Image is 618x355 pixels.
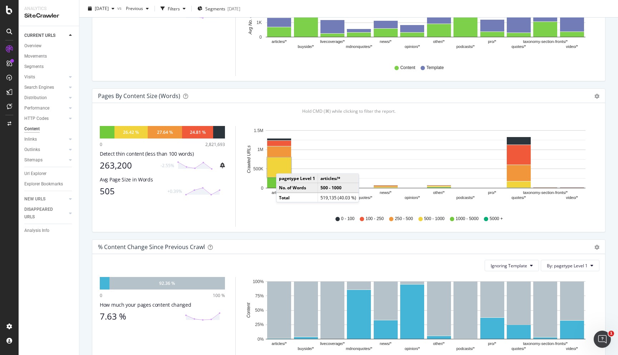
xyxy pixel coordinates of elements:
text: other/* [433,191,445,195]
span: 0 - 100 [341,216,354,222]
td: 519,135 (40.03 %) [318,193,359,202]
div: Url Explorer [24,170,46,177]
div: Explorer Bookmarks [24,180,63,188]
a: Distribution [24,94,67,102]
a: NEW URLS [24,195,67,203]
div: Filters [168,5,180,11]
text: mdnonquotes/* [346,347,373,351]
svg: A chart. [244,126,599,209]
text: taxonomy-section-fronts/* [523,40,568,44]
text: quotes/* [511,45,526,49]
text: 1.5M [254,128,264,133]
div: CURRENT URLS [24,32,55,39]
text: 0% [257,337,264,342]
span: By: pagetype Level 1 [547,263,588,269]
div: Inlinks [24,136,37,143]
a: Analysis Info [24,227,74,234]
span: 100 - 250 [366,216,384,222]
div: [DATE] [227,5,240,11]
div: DISAPPEARED URLS [24,206,60,221]
text: news/* [380,191,392,195]
text: opinion/* [404,45,420,49]
text: livecoverage/* [320,40,345,44]
div: Detect thin content (less than 100 words) [100,150,225,157]
a: DISAPPEARED URLS [24,206,67,221]
span: Ignoring Template [491,263,527,269]
text: buyside/* [298,347,314,351]
text: 500K [253,166,263,171]
span: Segments [205,5,225,11]
a: Url Explorer [24,170,74,177]
text: pro/* [488,342,496,346]
div: NEW URLS [24,195,45,203]
div: Segments [24,63,44,70]
div: 7.63 % [100,311,182,321]
div: Content [24,125,40,133]
button: Segments[DATE] [195,3,243,14]
a: Sitemaps [24,156,67,164]
text: mdnonquotes/* [346,196,373,200]
a: Movements [24,53,74,60]
button: Ignoring Template [485,260,539,271]
div: Overview [24,42,41,50]
text: opinion/* [404,196,420,200]
div: Outlinks [24,146,40,154]
text: 50% [255,308,264,313]
td: Total [276,193,318,202]
text: taxonomy-section-fronts/* [523,191,568,195]
text: opinion/* [404,347,420,351]
div: Analytics [24,6,73,12]
span: vs [117,5,123,11]
a: Segments [24,63,74,70]
div: Movements [24,53,47,60]
div: -2.55% [161,162,174,169]
div: Performance [24,104,49,112]
text: 1M [257,147,264,152]
text: buyside/* [298,45,314,49]
div: HTTP Codes [24,115,49,122]
div: 26.42 % [123,129,139,135]
text: video/* [566,347,578,351]
div: How much your pages content changed [100,301,225,308]
text: quotes/* [511,196,526,200]
div: 68.72 % [100,9,167,19]
span: 2025 Sep. 27th [95,5,109,11]
div: 0 [100,292,102,298]
text: other/* [433,40,445,44]
div: 263,200 [100,160,156,170]
text: 75% [255,293,264,298]
div: +0.39% [167,188,182,194]
div: 100 % [213,292,225,298]
text: podcasts/* [456,347,475,351]
text: pro/* [488,40,496,44]
text: articles/* [272,40,287,44]
a: Outlinks [24,146,67,154]
a: HTTP Codes [24,115,67,122]
text: news/* [380,40,392,44]
a: Overview [24,42,74,50]
text: 1K [256,20,262,25]
a: Visits [24,73,67,81]
text: Crawled URLs [246,146,251,173]
div: Sitemaps [24,156,43,164]
a: Explorer Bookmarks [24,180,74,188]
div: 0 [100,141,102,147]
div: Distribution [24,94,47,102]
span: Content [400,65,415,71]
div: Pages by Content Size (Words) [98,92,180,99]
div: gear [594,94,599,99]
span: Template [426,65,444,71]
div: 92.36 % [159,280,175,286]
button: Previous [123,3,152,14]
text: pro/* [488,191,496,195]
button: By: pagetype Level 1 [541,260,599,271]
span: Previous [123,5,143,11]
td: No. of Words [276,183,318,193]
text: livecoverage/* [320,342,345,346]
text: 25% [255,322,264,327]
div: 2,821,693 [205,141,225,147]
div: 27.64 % [157,129,173,135]
text: news/* [380,342,392,346]
text: 100% [253,279,264,284]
